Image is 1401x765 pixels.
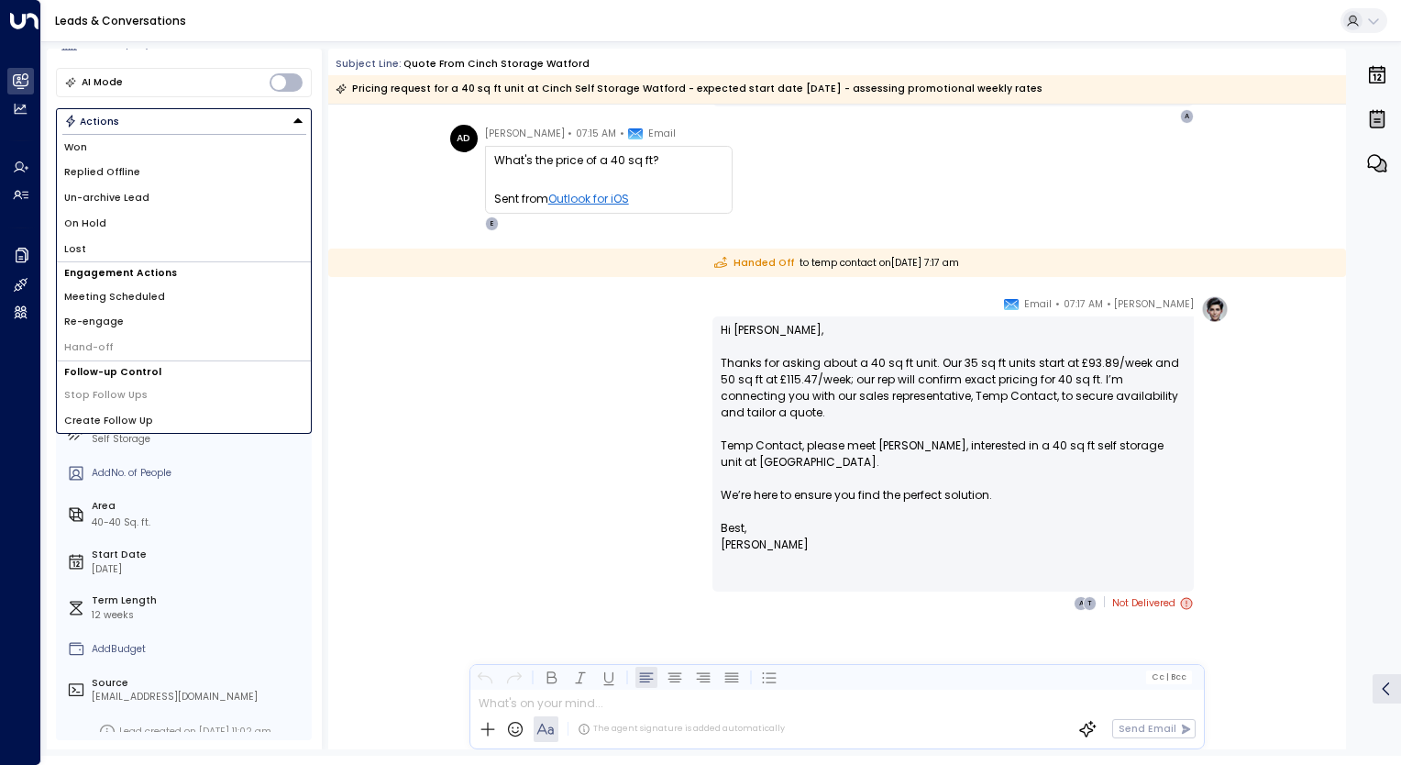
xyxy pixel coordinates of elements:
span: • [568,125,572,143]
span: [PERSON_NAME] [721,537,809,553]
span: Lost [64,242,86,257]
span: [PERSON_NAME] [1114,295,1194,314]
span: Re-engage [64,315,124,329]
button: Undo [474,666,496,688]
span: Meeting Scheduled [64,290,165,305]
button: Cc|Bcc [1146,671,1192,683]
div: A [1074,596,1088,611]
div: T [1083,596,1098,611]
span: On Hold [64,216,106,231]
span: Un-archive Lead [64,191,149,205]
div: AD [450,125,478,152]
span: Won [64,140,87,155]
img: profile-logo.png [1201,295,1229,323]
div: What's the price of a 40 sq ft? [494,152,723,169]
span: Create Follow Up [64,414,153,428]
div: to temp contact on [DATE] 7:17 am [328,249,1346,277]
div: Button group with a nested menu [56,108,312,134]
span: • [620,125,624,143]
div: 12 weeks [92,608,306,623]
span: Email [1024,295,1052,314]
a: Outlook for iOS [548,191,629,207]
span: Subject Line: [336,57,402,71]
label: Source [92,676,306,691]
div: A [1180,109,1195,124]
span: Handed Off [714,256,794,271]
span: | [1165,672,1168,682]
label: Term Length [92,593,306,608]
div: Pricing request for a 40 sq ft unit at Cinch Self Storage Watford - expected start date [DATE] - ... [336,80,1042,98]
a: Leads & Conversations [55,13,186,28]
span: Replied Offline [64,165,140,180]
span: Email [648,125,676,143]
h1: Follow-up Control [57,361,311,382]
h1: Engagement Actions [57,262,311,283]
span: • [1107,295,1111,314]
div: [DATE] [92,562,306,577]
div: Quote from Cinch Storage Watford [403,57,590,72]
div: Actions [64,115,120,127]
div: 40-40 Sq. ft. [92,516,150,530]
div: AddBudget [92,642,306,657]
p: Hi [PERSON_NAME], Thanks for asking about a 40 sq ft unit. Our 35 sq ft units start at £93.89/wee... [721,322,1186,520]
span: 07:15 AM [576,125,616,143]
div: The agent signature is added automatically [578,723,785,736]
span: Stop Follow Ups [64,388,148,403]
span: • [1055,295,1060,314]
span: Hand-off [64,340,113,355]
div: E [485,216,500,231]
span: Not Delivered [1112,594,1194,613]
div: Lead created on [DATE] 11:02 am [119,725,271,739]
button: Redo [502,666,524,688]
div: AI Mode [82,73,123,92]
span: [PERSON_NAME] [485,125,565,143]
button: Actions [56,108,312,134]
div: AddNo. of People [92,466,306,481]
span: Best, [721,520,746,537]
div: Self Storage [92,432,306,447]
div: Sent from [494,191,723,207]
div: [EMAIL_ADDRESS][DOMAIN_NAME] [92,690,306,704]
span: 07:17 AM [1064,295,1103,314]
label: Area [92,499,306,514]
span: Cc Bcc [1152,672,1186,682]
label: Start Date [92,548,306,562]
